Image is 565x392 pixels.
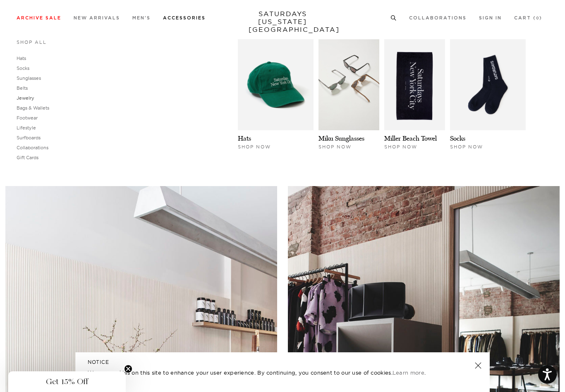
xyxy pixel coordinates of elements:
[17,75,41,81] a: Sunglasses
[132,16,151,20] a: Men's
[514,16,542,20] a: Cart (0)
[17,55,26,61] a: Hats
[249,10,317,33] a: SATURDAYS[US_STATE][GEOGRAPHIC_DATA]
[384,134,437,142] a: Miller Beach Towel
[17,85,28,91] a: Belts
[450,134,465,142] a: Socks
[17,39,47,45] a: Shop All
[17,65,29,71] a: Socks
[318,134,364,142] a: Miku Sunglasses
[536,17,539,20] small: 0
[17,135,41,141] a: Surfboards
[88,359,477,366] h5: NOTICE
[88,368,448,377] p: We use cookies on this site to enhance your user experience. By continuing, you consent to our us...
[74,16,120,20] a: New Arrivals
[238,134,251,142] a: Hats
[17,155,38,160] a: Gift Cards
[17,105,49,111] a: Bags & Wallets
[393,369,424,376] a: Learn more
[409,16,467,20] a: Collaborations
[17,145,48,151] a: Collaborations
[17,115,38,121] a: Footwear
[17,95,34,101] a: Jewelry
[450,144,483,150] span: Shop Now
[163,16,206,20] a: Accessories
[238,144,271,150] span: Shop Now
[17,16,61,20] a: Archive Sale
[8,371,126,392] div: Get 15% OffClose teaser
[124,365,132,373] button: Close teaser
[479,16,502,20] a: Sign In
[46,377,88,387] span: Get 15% Off
[17,125,36,131] a: Lifestyle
